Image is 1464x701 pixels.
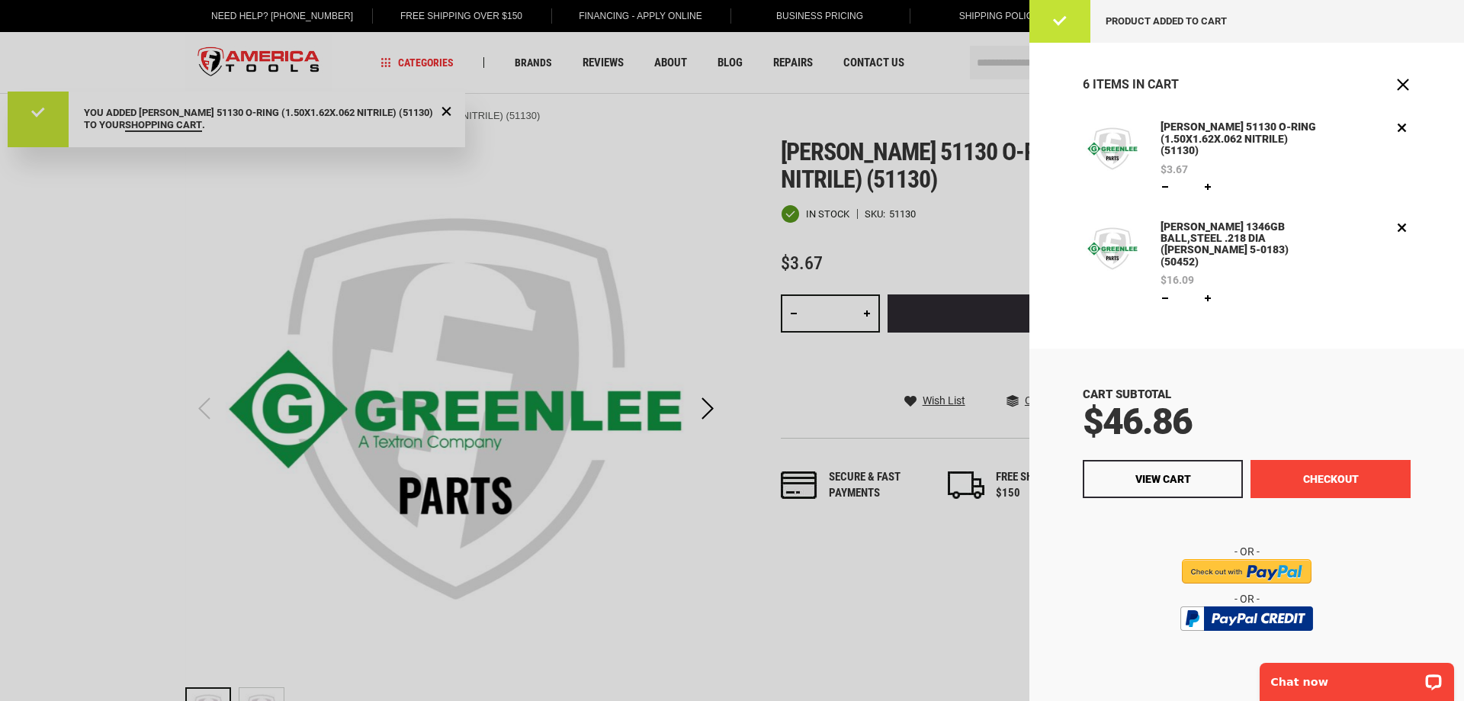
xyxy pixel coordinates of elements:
[1161,164,1188,175] span: $3.67
[1083,119,1142,178] img: Greenlee 51130 O-RING (1.50X1.62X.062 NITRILE) (51130)
[1083,219,1142,278] img: Greenlee 1346GB BALL,STEEL .218 DIA (BROCK 5-0183) (50452)
[1083,460,1243,498] a: View Cart
[1135,473,1191,485] span: View Cart
[1083,219,1142,307] a: Greenlee 1346GB BALL,STEEL .218 DIA (BROCK 5-0183) (50452)
[1093,77,1179,92] span: Items in Cart
[1157,119,1332,159] a: [PERSON_NAME] 51130 O-RING (1.50X1.62X.062 NITRILE) (51130)
[1083,119,1142,195] a: Greenlee 51130 O-RING (1.50X1.62X.062 NITRILE) (51130)
[1106,15,1227,27] span: Product added to cart
[1250,653,1464,701] iframe: LiveChat chat widget
[1157,219,1332,272] a: [PERSON_NAME] 1346GB BALL,STEEL .218 DIA ([PERSON_NAME] 5-0183) (50452)
[1395,77,1411,92] button: Close
[1161,275,1194,285] span: $16.09
[1250,460,1411,498] button: Checkout
[1083,400,1192,443] span: $46.86
[1083,387,1171,401] span: Cart Subtotal
[1083,77,1090,92] span: 6
[1189,635,1304,651] img: btn_bml_text.png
